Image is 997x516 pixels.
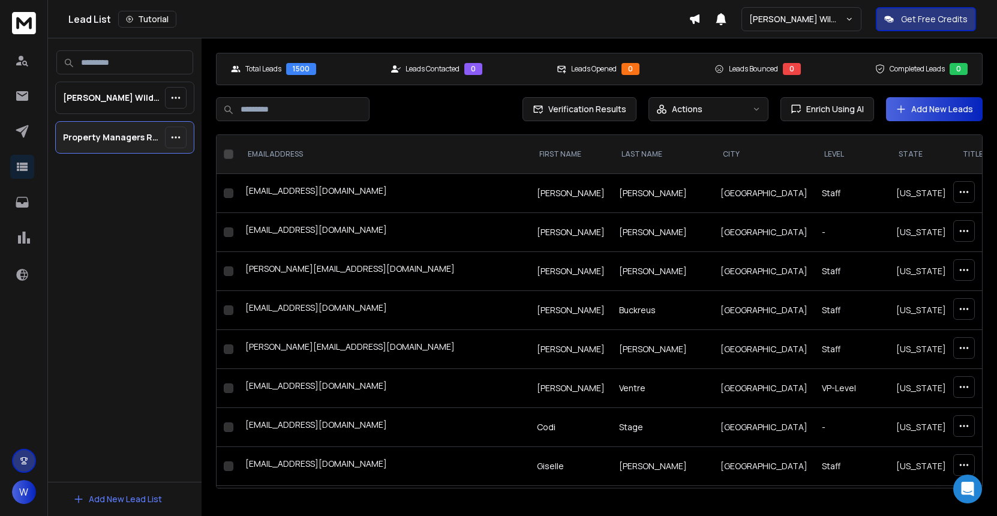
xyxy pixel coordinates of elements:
td: Staff [815,447,889,486]
div: Open Intercom Messenger [953,475,982,503]
div: [PERSON_NAME][EMAIL_ADDRESS][DOMAIN_NAME] [245,263,522,280]
button: Add New Leads [886,97,983,121]
span: Enrich Using AI [801,103,864,115]
th: level [815,135,889,174]
td: [GEOGRAPHIC_DATA] [713,447,815,486]
div: 0 [464,63,482,75]
td: Staff [815,330,889,369]
p: Completed Leads [890,64,945,74]
p: [PERSON_NAME] Wildlife | Property Manger 092325 [63,92,160,104]
td: [US_STATE] [889,330,953,369]
td: [US_STATE] [889,369,953,408]
button: Get Free Credits [876,7,976,31]
td: Codi [530,408,612,447]
td: Ventre [612,369,713,408]
button: Verification Results [522,97,636,121]
div: [PERSON_NAME][EMAIL_ADDRESS][DOMAIN_NAME] [245,341,522,358]
a: Add New Leads [896,103,973,115]
td: [GEOGRAPHIC_DATA] [713,408,815,447]
td: VP-Level [815,369,889,408]
td: [PERSON_NAME] [530,252,612,291]
th: EMAIL ADDRESS [238,135,530,174]
td: Buckreus [612,291,713,330]
td: [GEOGRAPHIC_DATA] [713,252,815,291]
p: Leads Opened [571,64,617,74]
th: FIRST NAME [530,135,612,174]
td: [GEOGRAPHIC_DATA] [713,369,815,408]
td: [PERSON_NAME] [612,213,713,252]
div: [EMAIL_ADDRESS][DOMAIN_NAME] [245,185,522,202]
td: Staff [815,174,889,213]
td: [PERSON_NAME] [612,447,713,486]
div: 0 [783,63,801,75]
td: [US_STATE] [889,408,953,447]
p: Leads Bounced [729,64,778,74]
button: Tutorial [118,11,176,28]
p: Actions [672,103,702,115]
button: Add New Lead List [64,487,172,511]
div: [EMAIL_ADDRESS][DOMAIN_NAME] [245,380,522,397]
p: Leads Contacted [406,64,460,74]
button: W [12,480,36,504]
th: LAST NAME [612,135,713,174]
td: [GEOGRAPHIC_DATA] [713,330,815,369]
span: Verification Results [543,103,626,115]
td: [PERSON_NAME] [612,252,713,291]
p: Total Leads [245,64,281,74]
div: 0 [950,63,968,75]
td: - [815,408,889,447]
td: Staff [815,291,889,330]
td: [PERSON_NAME] [530,213,612,252]
div: 1500 [286,63,316,75]
td: [GEOGRAPHIC_DATA] [713,213,815,252]
td: [US_STATE] [889,447,953,486]
div: [EMAIL_ADDRESS][DOMAIN_NAME] [245,458,522,475]
td: [US_STATE] [889,213,953,252]
p: [PERSON_NAME] Wildlife Removal [749,13,845,25]
button: Enrich Using AI [780,97,874,121]
div: [EMAIL_ADDRESS][DOMAIN_NAME] [245,224,522,241]
td: [US_STATE] [889,291,953,330]
td: [PERSON_NAME] [612,174,713,213]
td: Stage [612,408,713,447]
td: [PERSON_NAME] [612,330,713,369]
div: [EMAIL_ADDRESS][DOMAIN_NAME] [245,302,522,319]
div: Lead List [68,11,689,28]
td: [US_STATE] [889,252,953,291]
td: - [815,213,889,252]
td: [US_STATE] [889,174,953,213]
th: city [713,135,815,174]
td: [GEOGRAPHIC_DATA] [713,174,815,213]
td: [GEOGRAPHIC_DATA] [713,291,815,330]
td: [PERSON_NAME] [530,291,612,330]
p: Property Managers Realtors [63,131,160,143]
div: 0 [621,63,639,75]
td: [PERSON_NAME] [530,369,612,408]
div: [EMAIL_ADDRESS][DOMAIN_NAME] [245,419,522,436]
p: Get Free Credits [901,13,968,25]
td: Giselle [530,447,612,486]
td: [PERSON_NAME] [530,174,612,213]
th: state [889,135,953,174]
td: Staff [815,252,889,291]
td: [PERSON_NAME] [530,330,612,369]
